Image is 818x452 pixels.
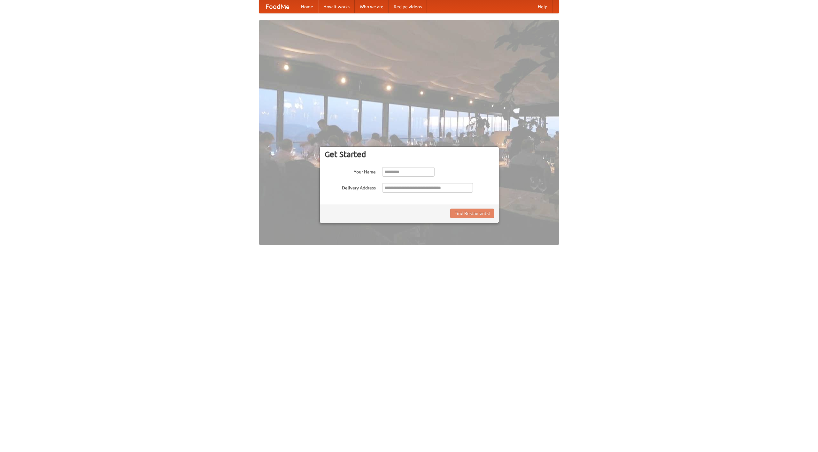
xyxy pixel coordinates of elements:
a: Help [533,0,552,13]
a: Home [296,0,318,13]
a: How it works [318,0,355,13]
label: Your Name [325,167,376,175]
label: Delivery Address [325,183,376,191]
button: Find Restaurants! [450,209,494,218]
a: Who we are [355,0,389,13]
h3: Get Started [325,149,494,159]
a: Recipe videos [389,0,427,13]
a: FoodMe [259,0,296,13]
